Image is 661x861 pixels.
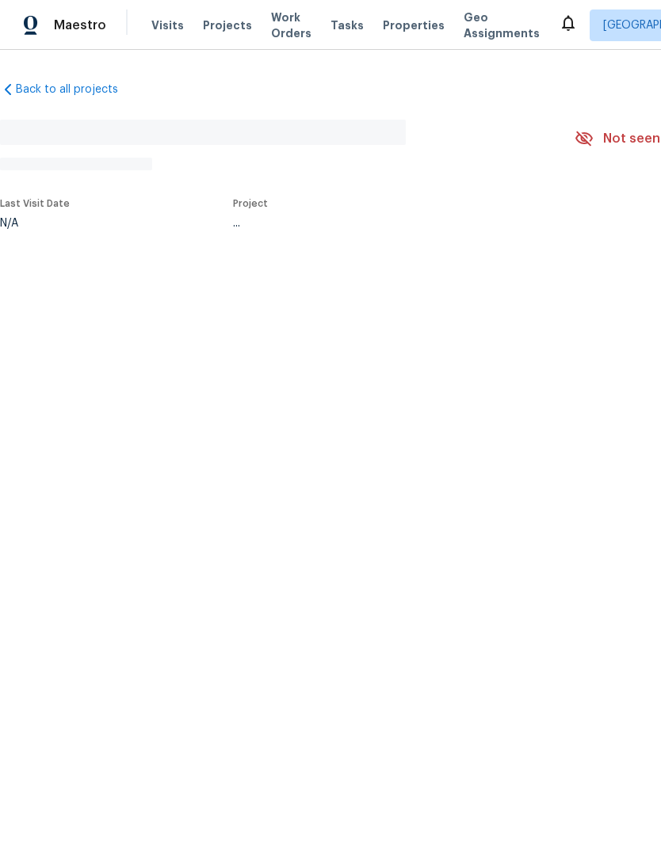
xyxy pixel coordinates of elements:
[233,218,537,229] div: ...
[233,199,268,208] span: Project
[151,17,184,33] span: Visits
[464,10,540,41] span: Geo Assignments
[54,17,106,33] span: Maestro
[271,10,311,41] span: Work Orders
[383,17,445,33] span: Properties
[203,17,252,33] span: Projects
[330,20,364,31] span: Tasks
